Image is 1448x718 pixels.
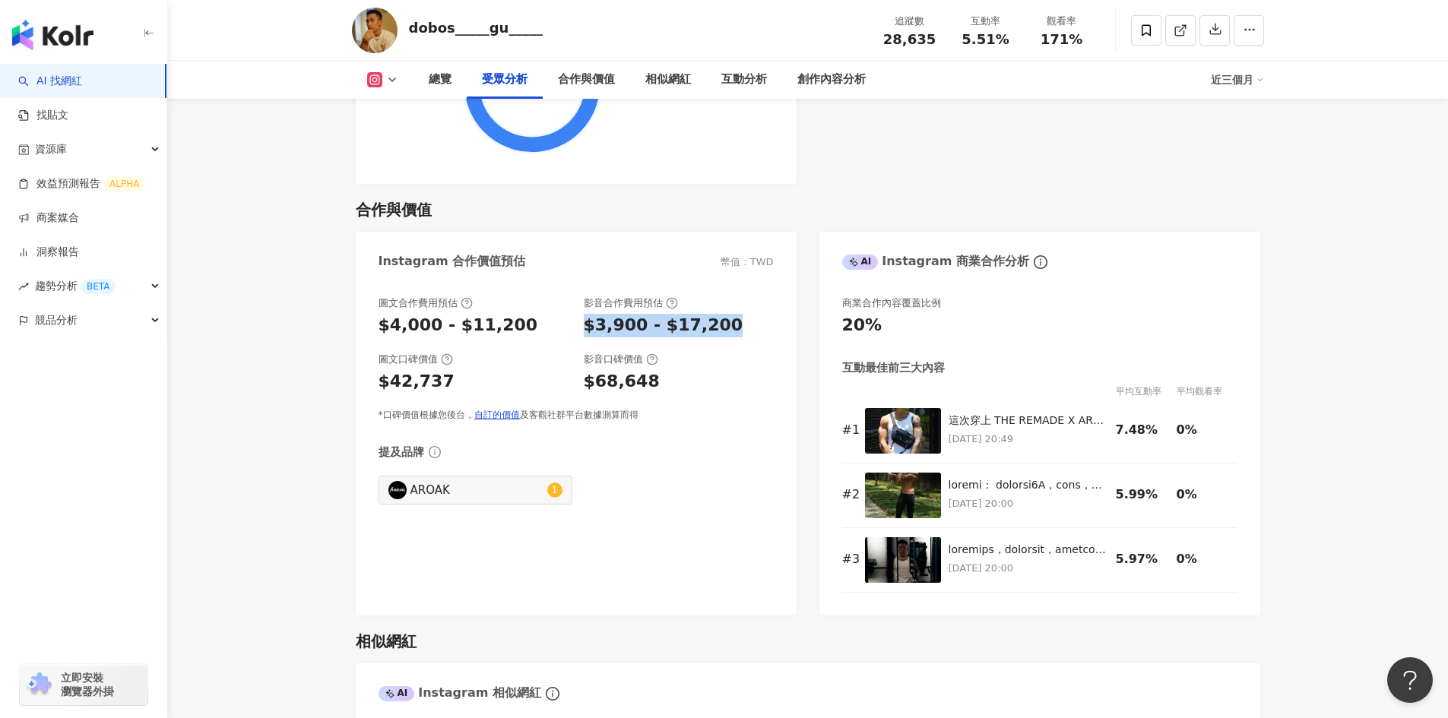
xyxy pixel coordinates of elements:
span: rise [18,281,29,292]
div: *口碑價值根據您後台， 及客觀社群平台數據測算而得 [379,409,774,422]
div: 平均互動率 [1116,384,1177,399]
div: Instagram 合作價值預估 [379,253,526,270]
img: 近年運動意識抬頭，不管室內或是戶外，運動這件事情越來越普及，也讓運動的衣著除了實用性之外，好看也是非常重要的一點。 像我這種完全運動男孩，怎麼能夠不成為運動場上的焦點呢！ 這次在 @area02... [865,537,941,583]
span: 競品分析 [35,303,78,337]
div: 觀看率 [1033,14,1091,29]
div: dobos_____gu_____ [409,18,543,37]
a: 找貼文 [18,108,68,123]
div: Instagram 相似網紅 [379,685,541,701]
img: KOL Avatar [352,8,398,53]
a: 效益預測報告ALPHA [18,176,145,191]
div: 圖文合作費用預估 [379,296,473,310]
div: 商業合作內容覆蓋比例 [842,296,941,310]
iframe: Help Scout Beacon - Open [1387,657,1433,703]
div: 互動分析 [721,71,767,89]
span: info-circle [426,444,443,460]
div: AI [842,255,879,270]
div: 互動率 [957,14,1015,29]
a: 商案媒合 [18,210,79,226]
div: 0% [1177,551,1230,568]
div: 影音口碑價值 [584,353,658,366]
div: # 3 [842,551,857,568]
div: 這次穿上 THE REMADE X AREA 02 獨家上架推出的 ERC6672 系列單品 鞋款跟包包真的細節滿滿，還有帽子跟外套可以搭配， 整個系列都很猛！ 每一件都是限量製作🔥🔥🔥 手工破... [949,413,1108,429]
p: [DATE] 20:49 [949,431,1108,448]
sup: 1 [547,482,562,498]
span: 趨勢分析 [35,269,116,303]
a: searchAI 找網紅 [18,74,82,89]
div: 0% [1177,422,1230,438]
div: 創作內容分析 [797,71,866,89]
div: 相似網紅 [645,71,691,89]
div: AROAK [410,482,543,498]
span: 資源庫 [35,132,67,166]
img: 這次穿上 THE REMADE X AREA 02 獨家上架推出的 ERC6672 系列單品 鞋款跟包包真的細節滿滿，還有帽子跟外套可以搭配， 整個系列都很猛！ 每一件都是限量製作🔥🔥🔥 手工破... [865,408,941,454]
div: 5.99% [1116,486,1169,503]
div: # 1 [842,422,857,438]
a: chrome extension立即安裝 瀏覽器外掛 [20,664,147,705]
span: info-circle [1031,253,1050,271]
div: loremips，dolorsit，ametconsect，adipiscingelit，seddoeiusmo。 temporinci，utlaboreetdolor！ mag @aliq75... [949,542,1108,558]
div: 近三個月 [1211,68,1264,92]
div: 7.48% [1116,422,1169,438]
div: $68,648 [584,370,660,394]
span: 立即安裝 瀏覽器外掛 [61,671,114,698]
p: [DATE] 20:00 [949,495,1108,512]
span: 5.51% [962,32,1009,47]
img: 放假訓練安排： 早晨先到公園跑5K，提神放鬆，也讓思緒更清晰。 @malden_official 緊身褲包覆性高、彈力足，讓還沒完全醒的肌肉得到完整保護🔥 晨跑後進健身房開始今日課程。 練得好也... [865,473,941,518]
img: chrome extension [24,672,54,697]
img: KOL Avatar [388,481,407,499]
img: logo [12,20,93,50]
div: $3,900 - $17,200 [584,314,743,337]
div: 合作與價值 [558,71,615,89]
div: 受眾分析 [482,71,528,89]
a: 洞察報告 [18,245,79,260]
div: 提及品牌 [379,444,424,460]
div: 0% [1177,486,1230,503]
div: 圖文口碑價值 [379,353,453,366]
div: 相似網紅 [356,631,417,652]
div: 5.97% [1116,551,1169,568]
div: AI [379,686,415,701]
div: 幣值：TWD [721,255,774,269]
div: $4,000 - $11,200 [379,314,538,337]
div: 20% [842,314,882,337]
div: # 2 [842,486,857,503]
div: $42,737 [379,370,455,394]
span: 1 [552,485,558,495]
div: 總覽 [429,71,452,89]
div: Instagram 商業合作分析 [842,253,1029,270]
div: loremi： dolorsi6A，cons，adipisc。 @elitse_doeiusmo tempori、utl，etdoloremagnaal🔥 enimadminimve。 quis... [949,478,1108,493]
span: info-circle [543,685,562,703]
div: 影音合作費用預估 [584,296,678,310]
span: 171% [1041,32,1083,47]
div: 合作與價值 [356,199,432,220]
span: 28,635 [883,31,936,47]
div: 平均觀看率 [1177,384,1237,399]
div: 追蹤數 [881,14,939,29]
div: 互動最佳前三大內容 [842,360,945,376]
div: BETA [81,279,116,294]
a: 自訂的價值 [474,410,520,420]
p: [DATE] 20:00 [949,560,1108,577]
